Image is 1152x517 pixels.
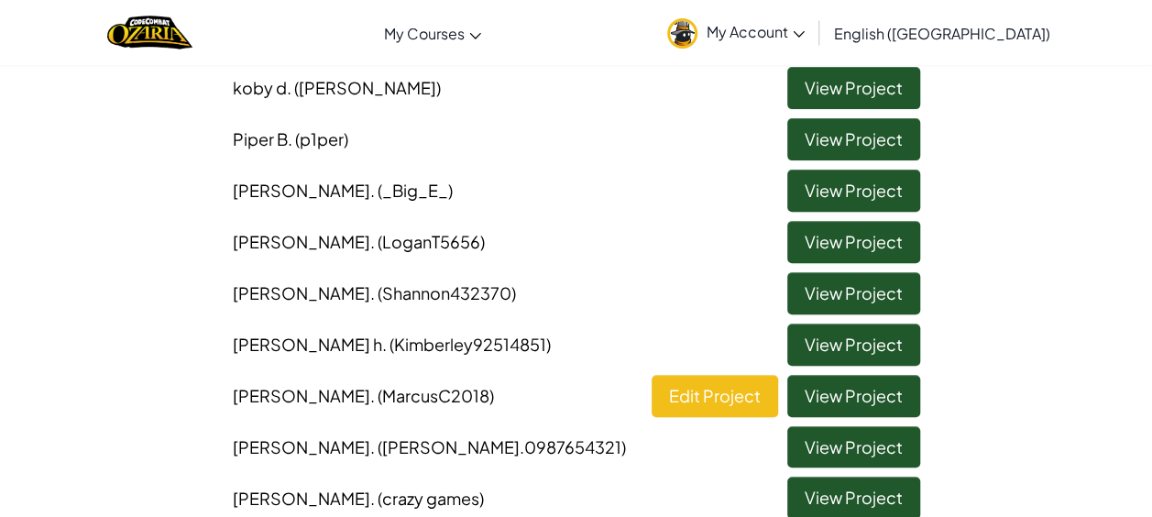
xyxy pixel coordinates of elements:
[375,8,490,58] a: My Courses
[787,67,920,109] a: View Project
[834,24,1049,43] span: English ([GEOGRAPHIC_DATA])
[233,282,516,303] span: [PERSON_NAME]
[233,334,551,355] span: [PERSON_NAME] h
[707,22,805,41] span: My Account
[370,488,484,509] span: . (crazy games)
[107,14,192,51] a: Ozaria by CodeCombat logo
[370,180,453,201] span: . (_Big_E_)
[288,128,348,149] span: . (p1per)
[787,118,920,160] a: View Project
[233,231,485,252] span: [PERSON_NAME]
[107,14,192,51] img: Home
[233,180,453,201] span: [PERSON_NAME]
[787,170,920,212] a: View Project
[787,375,920,417] a: View Project
[658,4,814,61] a: My Account
[370,385,494,406] span: . (MarcusC2018)
[233,385,494,406] span: [PERSON_NAME]
[787,272,920,314] a: View Project
[652,375,778,417] a: Edit Project
[370,436,626,457] span: . ([PERSON_NAME].0987654321)
[370,231,485,252] span: . (LoganT5656)
[370,282,516,303] span: . (Shannon432370)
[287,77,441,98] span: . ([PERSON_NAME])
[667,18,697,49] img: avatar
[233,128,348,149] span: Piper B
[787,426,920,468] a: View Project
[787,324,920,366] a: View Project
[233,436,626,457] span: [PERSON_NAME]
[825,8,1059,58] a: English ([GEOGRAPHIC_DATA])
[787,221,920,263] a: View Project
[233,488,484,509] span: [PERSON_NAME]
[382,334,551,355] span: . (Kimberley92514851)
[384,24,465,43] span: My Courses
[233,77,441,98] span: koby d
